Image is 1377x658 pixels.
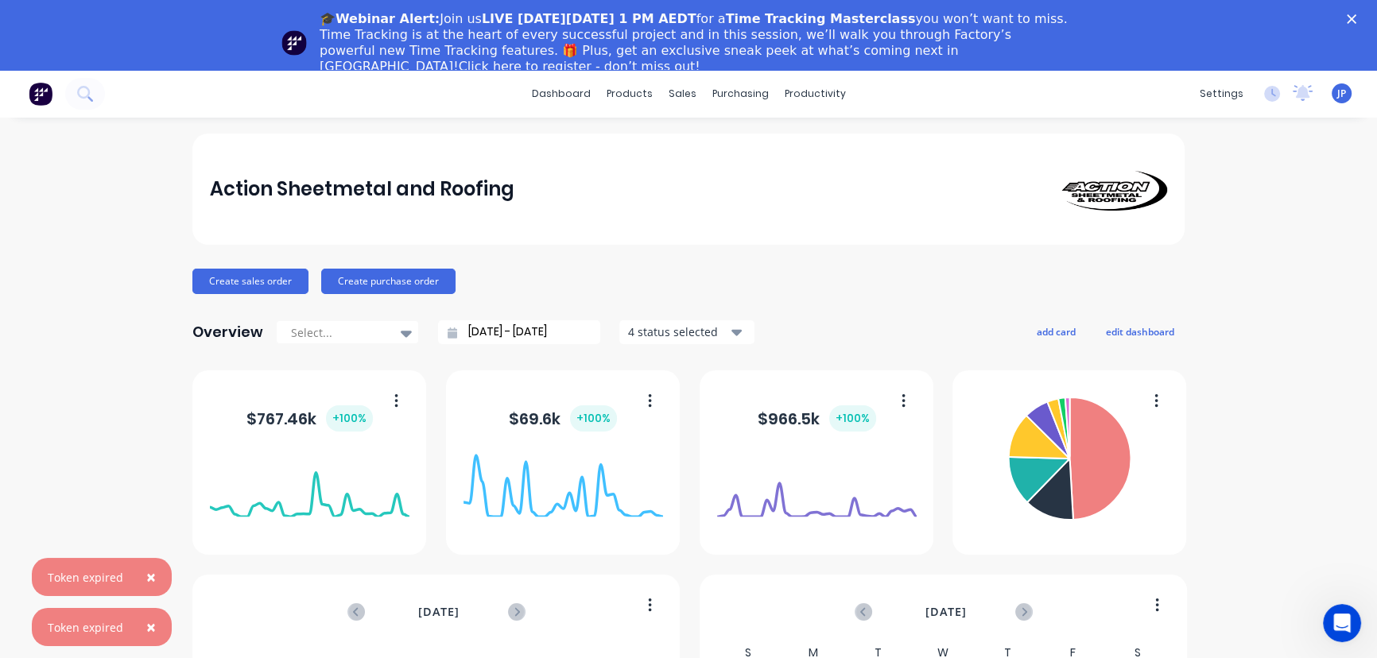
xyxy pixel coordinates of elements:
[1026,321,1086,342] button: add card
[192,316,263,348] div: Overview
[321,269,456,294] button: Create purchase order
[326,405,373,432] div: + 100 %
[146,566,156,588] span: ×
[599,82,661,106] div: products
[925,603,967,621] span: [DATE]
[320,11,440,26] b: 🎓Webinar Alert:
[777,82,854,106] div: productivity
[1337,87,1346,101] span: JP
[48,619,123,636] div: Token expired
[524,82,599,106] a: dashboard
[726,11,916,26] b: Time Tracking Masterclass
[1096,321,1185,342] button: edit dashboard
[1056,168,1167,211] img: Action Sheetmetal and Roofing
[246,405,373,432] div: $ 767.46k
[1323,604,1361,642] iframe: Intercom live chat
[758,405,876,432] div: $ 966.5k
[418,603,460,621] span: [DATE]
[1192,82,1251,106] div: settings
[628,323,728,340] div: 4 status selected
[210,173,514,205] div: Action Sheetmetal and Roofing
[570,405,617,432] div: + 100 %
[192,269,308,294] button: Create sales order
[320,11,1070,75] div: Join us for a you won’t want to miss. Time Tracking is at the heart of every successful project a...
[509,405,617,432] div: $ 69.6k
[29,82,52,106] img: Factory
[661,82,704,106] div: sales
[704,82,777,106] div: purchasing
[281,30,307,56] img: Profile image for Team
[482,11,696,26] b: LIVE [DATE][DATE] 1 PM AEDT
[146,616,156,638] span: ×
[829,405,876,432] div: + 100 %
[130,608,172,646] button: Close
[1347,14,1363,24] div: Close
[48,569,123,586] div: Token expired
[130,558,172,596] button: Close
[459,59,700,74] a: Click here to register - don’t miss out!
[619,320,754,344] button: 4 status selected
